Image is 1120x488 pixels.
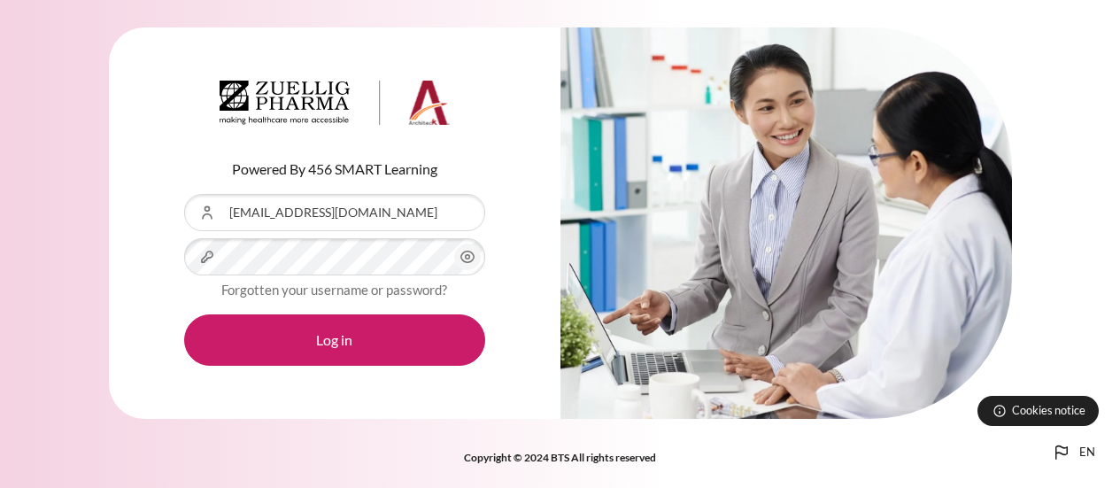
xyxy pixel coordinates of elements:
[1044,435,1102,470] button: Languages
[220,81,450,132] a: Architeck
[1012,402,1085,419] span: Cookies notice
[977,396,1099,426] button: Cookies notice
[184,194,485,231] input: Username or Email Address
[464,451,656,464] strong: Copyright © 2024 BTS All rights reserved
[184,314,485,366] button: Log in
[184,159,485,180] p: Powered By 456 SMART Learning
[220,81,450,125] img: Architeck
[1079,444,1095,461] span: en
[221,282,447,298] a: Forgotten your username or password?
